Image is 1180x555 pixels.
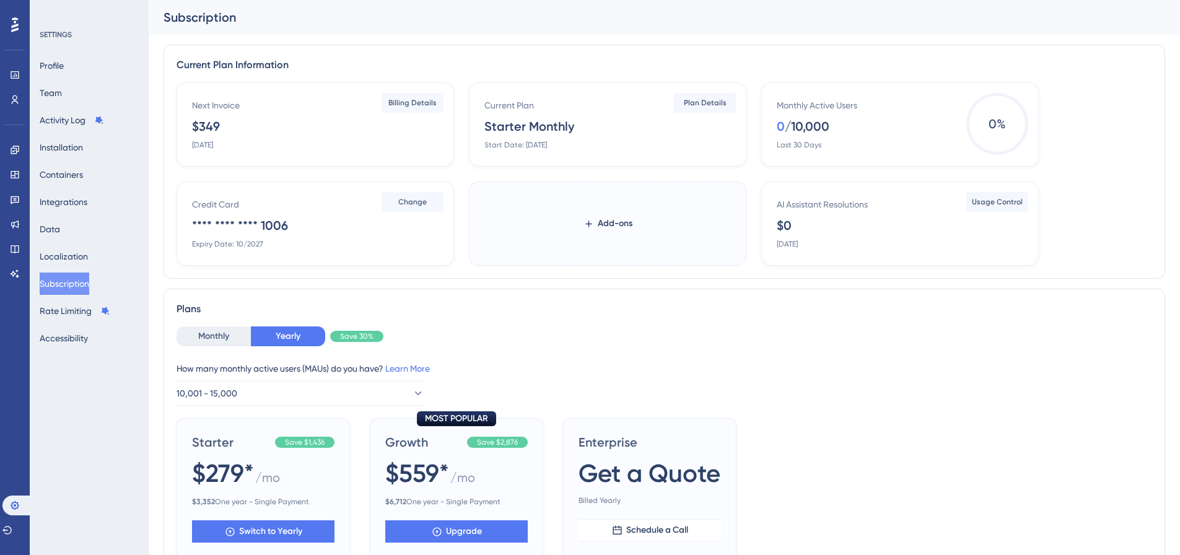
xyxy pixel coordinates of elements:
div: Credit Card [192,197,239,212]
button: Upgrade [385,520,528,543]
span: Save $2,876 [477,437,518,447]
div: SETTINGS [40,30,140,40]
span: Change [398,197,427,207]
span: $559* [385,456,449,491]
span: Growth [385,434,462,451]
span: One year - Single Payment [385,497,528,507]
div: Expiry Date: 10/2027 [192,239,263,249]
div: How many monthly active users (MAUs) do you have? [177,361,1152,376]
button: Schedule a Call [579,519,721,541]
a: Learn More [385,364,430,374]
div: Subscription [164,9,1134,26]
span: One year - Single Payment [192,497,334,507]
div: Current Plan [484,98,534,113]
button: Data [40,218,60,240]
div: $0 [777,217,792,234]
span: Add-ons [598,216,632,231]
b: $ 3,352 [192,497,215,506]
button: Team [40,82,62,104]
button: Localization [40,245,88,268]
button: Subscription [40,273,89,295]
div: [DATE] [777,239,798,249]
button: Switch to Yearly [192,520,334,543]
div: / 10,000 [785,118,829,135]
span: $279* [192,456,254,491]
button: Installation [40,136,83,159]
button: Integrations [40,191,87,213]
div: MOST POPULAR [417,411,496,426]
span: Switch to Yearly [239,524,302,539]
span: 0 % [966,93,1028,155]
div: Next Invoice [192,98,240,113]
div: AI Assistant Resolutions [777,197,868,212]
div: [DATE] [192,140,213,150]
span: / mo [450,469,475,492]
span: 10,001 - 15,000 [177,386,237,401]
span: Starter [192,434,270,451]
button: Change [382,192,444,212]
span: Save $1,436 [285,437,325,447]
button: Plan Details [674,93,736,113]
span: Get a Quote [579,456,720,491]
span: Save 30% [340,331,374,341]
button: Rate Limiting [40,300,110,322]
div: Monthly Active Users [777,98,857,113]
div: Start Date: [DATE] [484,140,547,150]
span: Schedule a Call [626,523,688,538]
div: Current Plan Information [177,58,1152,72]
button: Profile [40,55,64,77]
button: 10,001 - 15,000 [177,381,424,406]
button: Add-ons [583,212,632,235]
div: 0 [777,118,785,135]
span: Billing Details [388,98,437,108]
button: Usage Control [966,192,1028,212]
button: Accessibility [40,327,88,349]
div: $349 [192,118,220,135]
span: Upgrade [446,524,482,539]
button: Containers [40,164,83,186]
div: Plans [177,302,1152,317]
span: Usage Control [972,197,1023,207]
b: $ 6,712 [385,497,406,506]
div: Starter Monthly [484,118,574,135]
span: Enterprise [579,434,721,451]
button: Yearly [251,326,325,346]
span: Billed Yearly [579,496,721,505]
span: Plan Details [684,98,727,108]
div: Last 30 Days [777,140,821,150]
button: Activity Log [40,109,104,131]
span: / mo [255,469,280,492]
button: Billing Details [382,93,444,113]
button: Monthly [177,326,251,346]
